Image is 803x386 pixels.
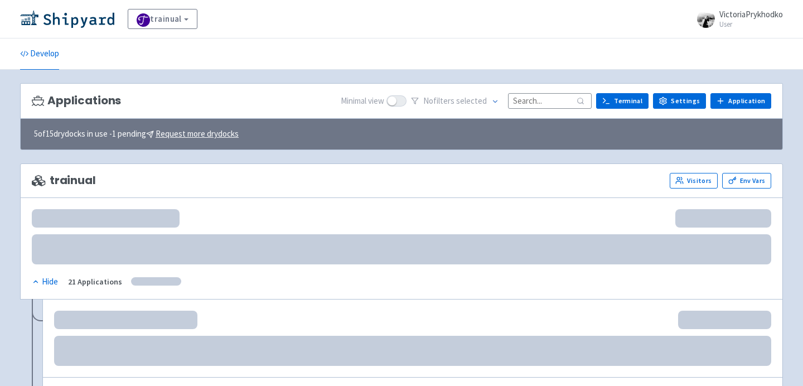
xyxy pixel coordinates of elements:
span: selected [456,95,487,106]
a: trainual [128,9,197,29]
span: No filter s [423,95,487,108]
div: Hide [32,276,58,288]
span: Minimal view [341,95,384,108]
input: Search... [508,93,592,108]
a: Settings [653,93,706,109]
u: Request more drydocks [156,128,239,139]
small: User [719,21,783,28]
a: Develop [20,38,59,70]
span: 5 of 15 drydocks in use - 1 pending [34,128,239,141]
a: VictoriaPrykhodko User [690,10,783,28]
a: Terminal [596,93,649,109]
a: Env Vars [722,173,771,189]
div: 21 Applications [68,276,122,288]
span: trainual [32,174,96,187]
a: Visitors [670,173,718,189]
button: Hide [32,276,59,288]
h3: Applications [32,94,121,107]
a: Application [710,93,771,109]
img: Shipyard logo [20,10,114,28]
span: VictoriaPrykhodko [719,9,783,20]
